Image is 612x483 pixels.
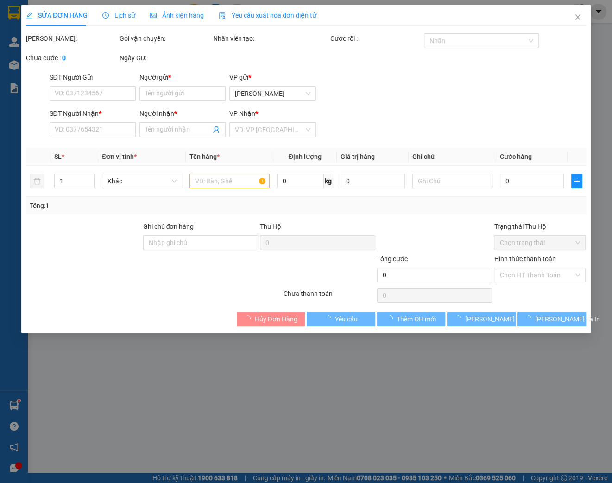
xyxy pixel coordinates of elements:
span: Khác [107,174,177,188]
span: loading [455,315,465,322]
span: Tổng cước [377,255,408,263]
span: loading [325,315,335,322]
div: Trạng thái Thu Hộ [494,221,586,232]
button: Yêu cầu [307,312,376,326]
span: Cước hàng [500,153,532,160]
th: Ghi chú [409,148,496,166]
span: SỬA ĐƠN HÀNG [26,12,88,19]
b: 0 [62,54,66,62]
div: SĐT Người Nhận [50,108,136,119]
div: Chưa thanh toán [283,289,376,305]
span: [PERSON_NAME] và In [535,314,600,324]
span: Định lượng [289,153,322,160]
span: [PERSON_NAME] đổi [465,314,525,324]
span: Thêm ĐH mới [397,314,436,324]
button: Close [565,5,591,31]
span: Thu Hộ [260,223,281,230]
input: VD: Bàn, Ghế [189,174,270,188]
span: picture [150,12,157,19]
span: clock-circle [102,12,109,19]
span: Ảnh kiện hàng [150,12,204,19]
span: Đơn vị tính [102,153,137,160]
span: Yêu cầu [335,314,358,324]
div: Chưa cước : [26,53,118,63]
span: Diên Khánh [235,87,310,100]
span: kg [324,174,334,188]
span: SL [54,153,62,160]
span: Chọn trạng thái [500,236,580,250]
label: Ghi chú đơn hàng [143,223,194,230]
span: close [574,13,581,21]
div: Ngày GD: [120,53,211,63]
div: Cước rồi : [330,33,422,44]
span: loading [525,315,535,322]
span: edit [26,12,32,19]
label: Hình thức thanh toán [494,255,556,263]
input: Ghi chú đơn hàng [143,235,259,250]
div: SĐT Người Gửi [50,72,136,82]
div: VP gửi [229,72,315,82]
span: Hủy Đơn Hàng [255,314,297,324]
div: [PERSON_NAME]: [26,33,118,44]
button: plus [572,174,582,188]
span: loading [386,315,397,322]
span: Yêu cầu xuất hóa đơn điện tử [219,12,316,19]
button: [PERSON_NAME] đổi [448,312,516,326]
button: delete [30,174,44,188]
img: icon [219,12,226,19]
span: loading [245,315,255,322]
span: plus [572,177,582,185]
button: Hủy Đơn Hàng [237,312,305,326]
span: Giá trị hàng [341,153,375,160]
span: user-add [213,126,220,133]
span: VP Nhận [229,110,255,117]
span: Tên hàng [189,153,220,160]
button: Thêm ĐH mới [377,312,446,326]
div: Gói vận chuyển: [120,33,211,44]
div: Người gửi [139,72,226,82]
div: Tổng: 1 [30,201,237,211]
input: Ghi Chú [412,174,492,188]
div: Nhân viên tạo: [213,33,328,44]
div: Người nhận [139,108,226,119]
button: [PERSON_NAME] và In [517,312,586,326]
span: Lịch sử [102,12,135,19]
